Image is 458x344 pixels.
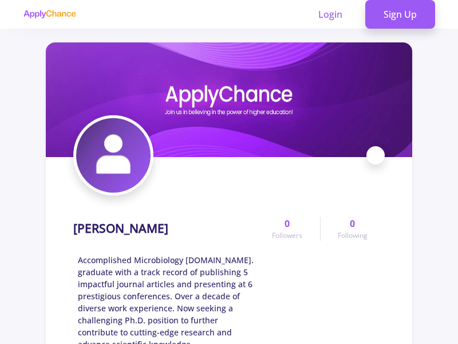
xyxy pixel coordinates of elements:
a: 0Following [320,217,385,241]
span: Followers [272,230,302,241]
span: Following [338,230,368,241]
h1: [PERSON_NAME] [73,221,168,236]
img: siavash chalabianiavatar [76,118,151,193]
img: applychance logo text only [23,10,76,19]
a: 0Followers [255,217,319,241]
img: siavash chalabianicover image [46,42,412,157]
span: 0 [285,217,290,230]
span: 0 [350,217,355,230]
